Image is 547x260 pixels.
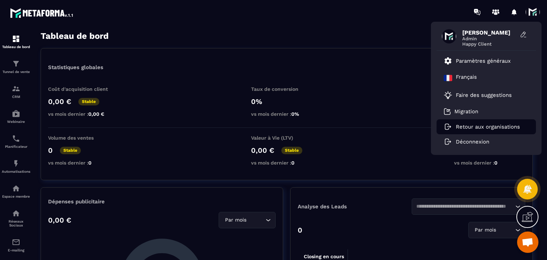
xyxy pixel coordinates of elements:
[304,254,344,260] tspan: Closing en cours
[2,194,30,198] p: Espace membre
[12,35,20,43] img: formation
[454,160,525,166] p: vs mois dernier :
[12,238,20,246] img: email
[2,179,30,204] a: automationsautomationsEspace membre
[444,124,520,130] a: Retour aux organisations
[10,6,74,19] img: logo
[12,184,20,193] img: automations
[2,29,30,54] a: formationformationTableau de bord
[2,95,30,99] p: CRM
[2,70,30,74] p: Tunnel de vente
[517,232,538,253] a: Ouvrir le chat
[48,64,103,71] p: Statistiques globales
[497,226,514,234] input: Search for option
[48,111,119,117] p: vs mois dernier :
[444,57,511,65] a: Paramètres généraux
[48,216,71,224] p: 0,00 €
[456,74,477,82] p: Français
[2,120,30,124] p: Webinaire
[12,159,20,168] img: automations
[291,111,299,117] span: 0%
[248,216,264,224] input: Search for option
[41,31,109,41] h3: Tableau de bord
[2,154,30,179] a: automationsautomationsAutomatisations
[2,104,30,129] a: automationsautomationsWebinaire
[444,91,520,99] a: Faire des suggestions
[468,222,525,238] div: Search for option
[2,54,30,79] a: formationformationTunnel de vente
[462,29,516,36] span: [PERSON_NAME]
[412,198,526,215] div: Search for option
[2,204,30,233] a: social-networksocial-networkRéseaux Sociaux
[291,160,295,166] span: 0
[2,129,30,154] a: schedulerschedulerPlanificateur
[454,108,478,115] p: Migration
[298,226,302,234] p: 0
[251,160,322,166] p: vs mois dernier :
[456,92,512,98] p: Faire des suggestions
[12,109,20,118] img: automations
[88,111,104,117] span: 0,00 €
[2,170,30,173] p: Automatisations
[494,160,497,166] span: 0
[2,45,30,49] p: Tableau de bord
[48,97,71,106] p: 0,00 €
[251,146,274,155] p: 0,00 €
[219,212,276,228] div: Search for option
[281,147,302,154] p: Stable
[2,79,30,104] a: formationformationCRM
[2,145,30,149] p: Planificateur
[48,198,276,205] p: Dépenses publicitaire
[78,98,99,105] p: Stable
[2,233,30,258] a: emailemailE-mailing
[462,41,516,47] span: Happy Client
[462,36,516,41] span: Admin
[12,59,20,68] img: formation
[456,58,511,64] p: Paramètres généraux
[60,147,81,154] p: Stable
[2,248,30,252] p: E-mailing
[223,216,248,224] span: Par mois
[12,134,20,143] img: scheduler
[456,139,489,145] p: Déconnexion
[88,160,92,166] span: 0
[251,111,322,117] p: vs mois dernier :
[48,160,119,166] p: vs mois dernier :
[444,108,478,115] a: Migration
[456,124,520,130] p: Retour aux organisations
[251,135,322,141] p: Valeur à Vie (LTV)
[48,146,53,155] p: 0
[473,226,497,234] span: Par mois
[416,203,514,210] input: Search for option
[48,135,119,141] p: Volume des ventes
[48,86,119,92] p: Coût d'acquisition client
[251,86,322,92] p: Taux de conversion
[12,209,20,218] img: social-network
[12,84,20,93] img: formation
[2,219,30,227] p: Réseaux Sociaux
[298,203,412,210] p: Analyse des Leads
[251,97,322,106] p: 0%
